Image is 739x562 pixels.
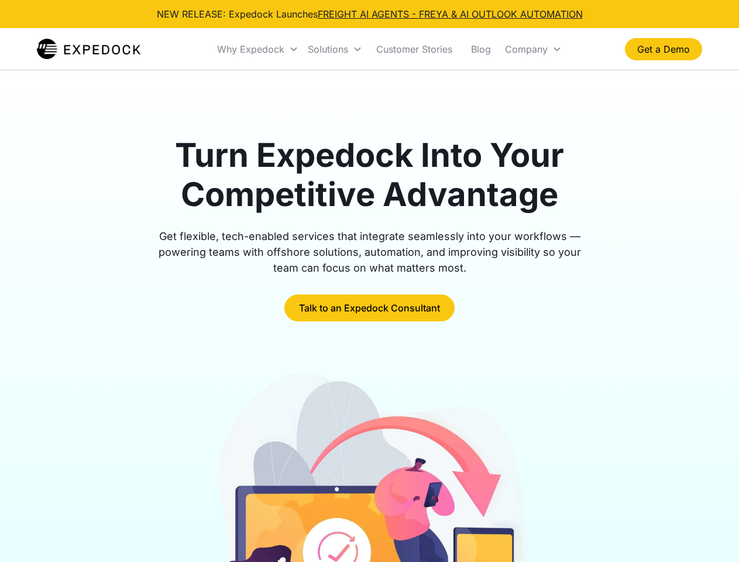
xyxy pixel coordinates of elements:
[37,37,140,61] img: Expedock Logo
[284,294,455,321] a: Talk to an Expedock Consultant
[680,506,739,562] iframe: Chat Widget
[318,8,583,20] a: FREIGHT AI AGENTS - FREYA & AI OUTLOOK AUTOMATION
[157,7,583,21] div: NEW RELEASE: Expedock Launches
[462,29,500,69] a: Blog
[505,43,548,55] div: Company
[500,29,566,69] div: Company
[625,38,702,60] a: Get a Demo
[217,43,284,55] div: Why Expedock
[212,29,303,69] div: Why Expedock
[145,228,594,276] div: Get flexible, tech-enabled services that integrate seamlessly into your workflows — powering team...
[303,29,367,69] div: Solutions
[367,29,462,69] a: Customer Stories
[145,136,594,214] h1: Turn Expedock Into Your Competitive Advantage
[308,43,348,55] div: Solutions
[37,37,140,61] a: home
